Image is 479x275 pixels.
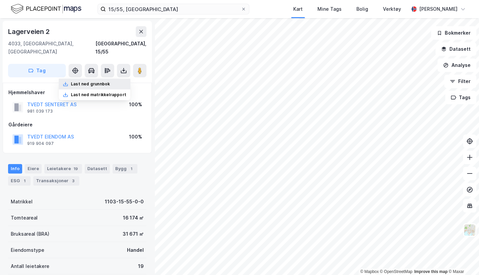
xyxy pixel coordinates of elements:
div: Lagerveien 2 [8,26,51,37]
div: Datasett [85,164,110,173]
div: Transaksjoner [33,176,79,186]
div: Bolig [356,5,368,13]
button: Tag [8,64,66,77]
div: Handel [127,246,144,254]
div: Hjemmelshaver [8,88,146,96]
div: 19 [138,262,144,270]
div: [PERSON_NAME] [419,5,458,13]
div: 31 671 ㎡ [123,230,144,238]
input: Søk på adresse, matrikkel, gårdeiere, leietakere eller personer [106,4,241,14]
button: Tags [445,91,476,104]
div: 100% [129,133,142,141]
div: 100% [129,101,142,109]
div: Last ned grunnbok [71,81,110,87]
div: Leietakere [44,164,82,173]
div: 1103-15-55-0-0 [105,198,144,206]
div: 19 [72,165,79,172]
div: ESG [8,176,31,186]
div: [GEOGRAPHIC_DATA], 15/55 [95,40,146,56]
img: logo.f888ab2527a4732fd821a326f86c7f29.svg [11,3,81,15]
div: Kart [293,5,303,13]
div: 3 [70,178,77,184]
div: 981 039 173 [27,109,53,114]
div: Eiere [25,164,42,173]
div: Bruksareal (BRA) [11,230,49,238]
div: 1 [21,178,28,184]
a: Mapbox [360,269,379,274]
div: Mine Tags [317,5,342,13]
button: Filter [444,75,476,88]
div: 919 904 097 [27,141,54,146]
div: Matrikkel [11,198,33,206]
button: Bokmerker [431,26,476,40]
div: Info [8,164,22,173]
div: Verktøy [383,5,401,13]
div: 4033, [GEOGRAPHIC_DATA], [GEOGRAPHIC_DATA] [8,40,95,56]
div: Gårdeiere [8,121,146,129]
div: Tomteareal [11,214,38,222]
div: Bygg [113,164,137,173]
div: 16 174 ㎡ [123,214,144,222]
div: Antall leietakere [11,262,49,270]
button: Analyse [437,58,476,72]
div: Last ned matrikkelrapport [71,92,126,97]
button: Datasett [435,42,476,56]
div: Eiendomstype [11,246,44,254]
img: Z [463,224,476,236]
iframe: Chat Widget [445,243,479,275]
a: OpenStreetMap [380,269,412,274]
div: 1 [128,165,135,172]
a: Improve this map [414,269,447,274]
